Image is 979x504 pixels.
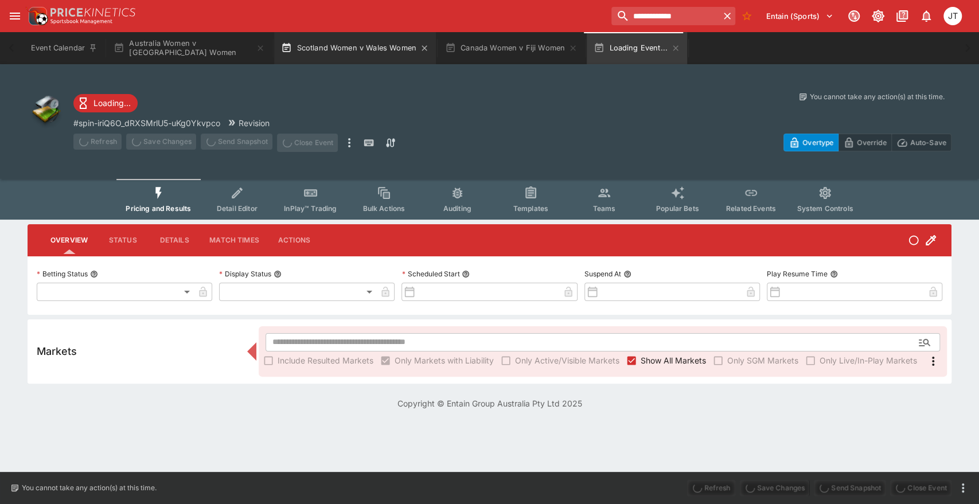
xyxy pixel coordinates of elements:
[857,136,886,149] p: Override
[783,134,838,151] button: Overtype
[727,354,798,366] span: Only SGM Markets
[93,97,131,109] p: Loading...
[956,481,970,495] button: more
[513,204,548,213] span: Templates
[943,7,962,25] div: Joshua Thomson
[73,117,220,129] p: Copy To Clipboard
[274,270,282,278] button: Display Status
[126,204,191,213] span: Pricing and Results
[592,204,615,213] span: Teams
[90,270,98,278] button: Betting Status
[623,270,631,278] button: Suspend At
[438,32,584,64] button: Canada Women v Fiji Women
[584,269,621,279] p: Suspend At
[910,136,946,149] p: Auto-Save
[810,92,945,102] p: You cannot take any action(s) at this time.
[868,6,888,26] button: Toggle light/dark mode
[107,32,272,64] button: Australia Women v [GEOGRAPHIC_DATA] Women
[892,6,912,26] button: Documentation
[116,179,862,220] div: Event type filters
[838,134,891,151] button: Override
[830,270,838,278] button: Play Resume Time
[940,3,965,29] button: Joshua Thomson
[268,226,320,254] button: Actions
[362,204,405,213] span: Bulk Actions
[278,354,373,366] span: Include Resulted Markets
[443,204,471,213] span: Auditing
[914,332,935,353] button: Open
[783,134,951,151] div: Start From
[820,354,917,366] span: Only Live/In-Play Markets
[239,117,270,129] p: Revision
[37,345,77,358] h5: Markets
[926,354,940,368] svg: More
[5,6,25,26] button: open drawer
[641,354,706,366] span: Show All Markets
[28,92,64,128] img: other.png
[22,483,157,493] p: You cannot take any action(s) at this time.
[844,6,864,26] button: Connected to PK
[24,32,104,64] button: Event Calendar
[767,269,828,279] p: Play Resume Time
[726,204,776,213] span: Related Events
[802,136,833,149] p: Overtype
[342,134,356,152] button: more
[200,226,268,254] button: Match Times
[97,226,149,254] button: Status
[738,7,756,25] button: No Bookmarks
[656,204,699,213] span: Popular Bets
[149,226,200,254] button: Details
[462,270,470,278] button: Scheduled Start
[759,7,840,25] button: Select Tenant
[611,7,719,25] input: search
[515,354,619,366] span: Only Active/Visible Markets
[395,354,494,366] span: Only Markets with Liability
[274,32,436,64] button: Scotland Women v Wales Women
[217,204,258,213] span: Detail Editor
[37,269,88,279] p: Betting Status
[284,204,337,213] span: InPlay™ Trading
[41,226,97,254] button: Overview
[797,204,853,213] span: System Controls
[916,6,937,26] button: Notifications
[587,32,687,64] button: Loading Event...
[50,19,112,24] img: Sportsbook Management
[50,8,135,17] img: PriceKinetics
[25,5,48,28] img: PriceKinetics Logo
[219,269,271,279] p: Display Status
[401,269,459,279] p: Scheduled Start
[891,134,951,151] button: Auto-Save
